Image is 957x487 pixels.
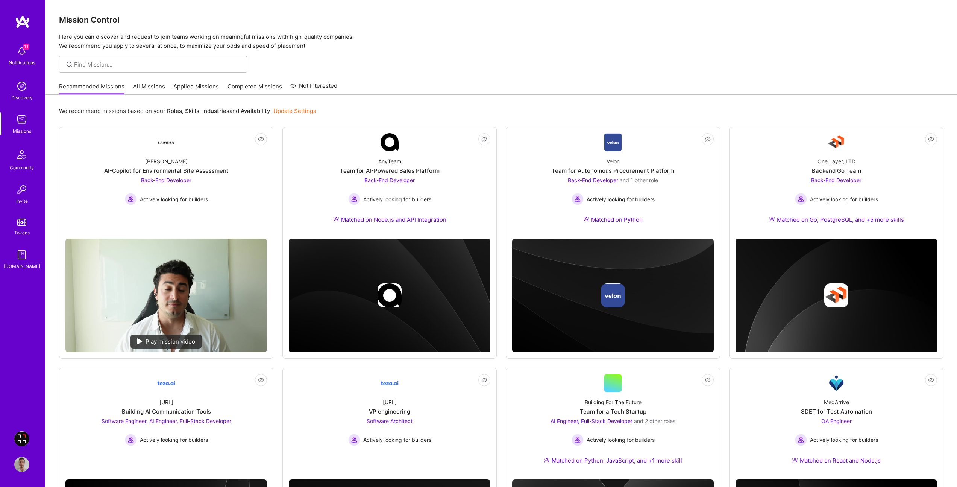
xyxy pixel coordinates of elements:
div: VP engineering [369,408,410,415]
input: Find Mission... [74,61,241,68]
span: and 2 other roles [634,418,675,424]
span: Back-End Developer [364,177,415,183]
span: Actively looking for builders [587,436,655,444]
img: Company Logo [827,374,845,392]
div: Community [10,164,34,172]
span: Software Architect [367,418,413,424]
img: teamwork [14,112,29,127]
i: icon EyeClosed [481,136,487,142]
a: Company LogoAnyTeamTeam for AI-Powered Sales PlatformBack-End Developer Actively looking for buil... [289,133,490,233]
img: Actively looking for builders [125,193,137,205]
div: Missions [13,127,31,135]
div: Matched on Python [583,216,643,224]
img: cover [512,239,714,353]
div: [URL] [159,398,173,406]
img: Company Logo [827,133,845,151]
img: User Avatar [14,457,29,472]
span: Back-End Developer [811,177,861,183]
i: icon EyeClosed [928,377,934,383]
a: Company LogoVelonTeam for Autonomous Procurement PlatformBack-End Developer and 1 other roleActiv... [512,133,714,233]
span: Back-End Developer [141,177,191,183]
img: cover [736,239,937,353]
img: Ateam Purple Icon [544,457,550,463]
div: AnyTeam [378,157,401,165]
h3: Mission Control [59,15,943,24]
img: Community [13,146,31,164]
img: Company Logo [381,133,399,151]
div: AI-Copilot for Environmental Site Assessment [104,167,229,175]
span: Actively looking for builders [587,195,655,203]
div: Team for a Tech Startup [580,408,646,415]
span: Actively looking for builders [140,195,208,203]
a: Company Logo[PERSON_NAME]AI-Copilot for Environmental Site AssessmentBack-End Developer Actively ... [65,133,267,233]
img: Company logo [601,283,625,307]
img: Actively looking for builders [572,434,584,446]
div: Team for AI-Powered Sales Platform [340,167,440,175]
span: 11 [23,44,29,50]
div: Notifications [9,59,35,67]
a: User Avatar [12,457,31,472]
img: No Mission [65,239,267,352]
img: Actively looking for builders [572,193,584,205]
img: Company logo [378,283,402,307]
span: Actively looking for builders [363,436,431,444]
p: Here you can discover and request to join teams working on meaningful missions with high-quality ... [59,32,943,50]
span: Back-End Developer [568,177,618,183]
img: logo [15,15,30,29]
img: Ateam Purple Icon [769,216,775,222]
span: Actively looking for builders [810,195,878,203]
span: Actively looking for builders [140,436,208,444]
div: Building AI Communication Tools [122,408,211,415]
img: Company Logo [381,374,399,392]
img: Invite [14,182,29,197]
i: icon EyeClosed [258,377,264,383]
a: Completed Missions [227,82,282,95]
b: Roles [167,107,182,114]
a: Update Settings [273,107,316,114]
img: cover [289,239,490,353]
div: Matched on Node.js and API Integration [333,216,446,224]
img: Actively looking for builders [348,434,360,446]
b: Industries [202,107,229,114]
span: Actively looking for builders [363,195,431,203]
img: discovery [14,79,29,94]
i: icon EyeClosed [481,377,487,383]
div: Matched on React and Node.js [792,457,881,464]
div: Invite [16,197,28,205]
i: icon EyeClosed [705,377,711,383]
img: Company logo [824,283,848,307]
div: Team for Autonomous Procurement Platform [552,167,674,175]
div: One Layer, LTD [817,157,855,165]
img: Company Logo [157,374,175,392]
span: AI Engineer, Full-Stack Developer [551,418,632,424]
div: Backend Go Team [812,167,861,175]
div: Tokens [14,229,30,237]
a: All Missions [133,82,165,95]
a: Applied Missions [173,82,219,95]
div: [DOMAIN_NAME] [4,262,40,270]
div: Matched on Go, PostgreSQL, and +5 more skills [769,216,904,224]
span: and 1 other role [620,177,658,183]
a: Company Logo[URL]Building AI Communication ToolsSoftware Engineer, AI Engineer, Full-Stack Develo... [65,374,267,473]
a: Building For The FutureTeam for a Tech StartupAI Engineer, Full-Stack Developer and 2 other roles... [512,374,714,473]
div: Play mission video [130,335,202,349]
div: SDET for Test Automation [801,408,872,415]
img: Parq: Zero to One Build for Growing Company [14,431,29,446]
span: Actively looking for builders [810,436,878,444]
img: Ateam Purple Icon [583,216,589,222]
div: [PERSON_NAME] [145,157,188,165]
img: play [137,338,143,344]
img: bell [14,44,29,59]
b: Skills [185,107,199,114]
a: Parq: Zero to One Build for Growing Company [12,431,31,446]
a: Recommended Missions [59,82,124,95]
img: guide book [14,247,29,262]
a: Not Interested [290,81,337,95]
div: Velon [607,157,620,165]
i: icon EyeClosed [705,136,711,142]
div: MedArrive [824,398,849,406]
span: QA Engineer [821,418,852,424]
b: Availability [241,107,270,114]
a: Company Logo[URL]VP engineeringSoftware Architect Actively looking for buildersActively looking f... [289,374,490,473]
img: Ateam Purple Icon [792,457,798,463]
